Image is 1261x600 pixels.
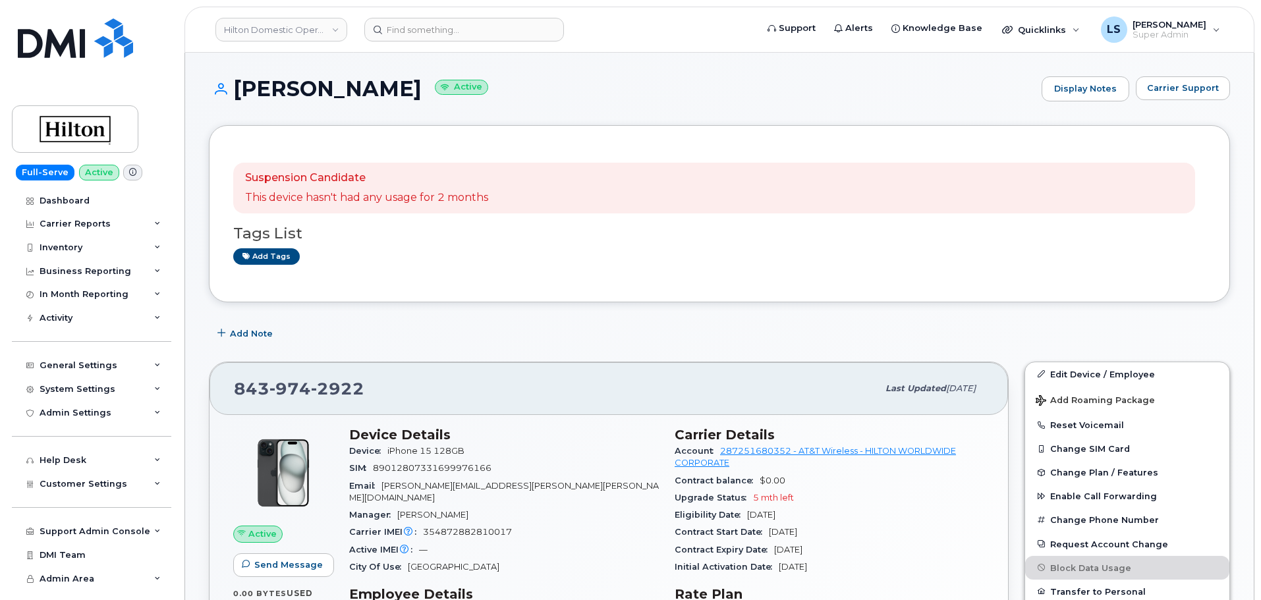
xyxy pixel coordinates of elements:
[946,383,976,393] span: [DATE]
[248,528,277,540] span: Active
[349,481,659,503] span: [PERSON_NAME][EMAIL_ADDRESS][PERSON_NAME][PERSON_NAME][DOMAIN_NAME]
[244,433,323,512] img: iPhone_15_Black.png
[675,527,769,537] span: Contract Start Date
[373,463,491,473] span: 89012807331699976166
[349,545,419,555] span: Active IMEI
[419,545,428,555] span: —
[747,510,775,520] span: [DATE]
[349,527,423,537] span: Carrier IMEI
[1025,362,1229,386] a: Edit Device / Employee
[311,379,364,398] span: 2922
[349,510,397,520] span: Manager
[675,562,779,572] span: Initial Activation Date
[1025,484,1229,508] button: Enable Call Forwarding
[675,510,747,520] span: Eligibility Date
[387,446,464,456] span: iPhone 15 128GB
[234,379,364,398] span: 843
[1025,413,1229,437] button: Reset Voicemail
[245,171,488,186] p: Suspension Candidate
[245,190,488,205] p: This device hasn't had any usage for 2 months
[233,225,1206,242] h3: Tags List
[209,77,1035,100] h1: [PERSON_NAME]
[1025,460,1229,484] button: Change Plan / Features
[349,427,659,443] h3: Device Details
[349,446,387,456] span: Device
[1025,437,1229,460] button: Change SIM Card
[269,379,311,398] span: 974
[1042,76,1129,101] a: Display Notes
[760,476,785,485] span: $0.00
[885,383,946,393] span: Last updated
[349,481,381,491] span: Email
[675,476,760,485] span: Contract balance
[435,80,488,95] small: Active
[1050,468,1158,477] span: Change Plan / Features
[233,553,334,577] button: Send Message
[675,493,753,503] span: Upgrade Status
[1147,82,1219,94] span: Carrier Support
[1025,508,1229,532] button: Change Phone Number
[349,463,373,473] span: SIM
[233,589,287,598] span: 0.00 Bytes
[675,446,956,468] a: 287251680352 - AT&T Wireless - HILTON WORLDWIDE CORPORATE
[1036,395,1155,408] span: Add Roaming Package
[779,562,807,572] span: [DATE]
[1050,491,1157,501] span: Enable Call Forwarding
[1025,532,1229,556] button: Request Account Change
[675,545,774,555] span: Contract Expiry Date
[1025,556,1229,580] button: Block Data Usage
[423,527,512,537] span: 354872882810017
[397,510,468,520] span: [PERSON_NAME]
[287,588,313,598] span: used
[408,562,499,572] span: [GEOGRAPHIC_DATA]
[230,327,273,340] span: Add Note
[774,545,802,555] span: [DATE]
[1136,76,1230,100] button: Carrier Support
[254,559,323,571] span: Send Message
[349,562,408,572] span: City Of Use
[233,248,300,265] a: Add tags
[209,322,284,346] button: Add Note
[1025,386,1229,413] button: Add Roaming Package
[769,527,797,537] span: [DATE]
[753,493,794,503] span: 5 mth left
[675,446,720,456] span: Account
[675,427,984,443] h3: Carrier Details
[1204,543,1251,590] iframe: Messenger Launcher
